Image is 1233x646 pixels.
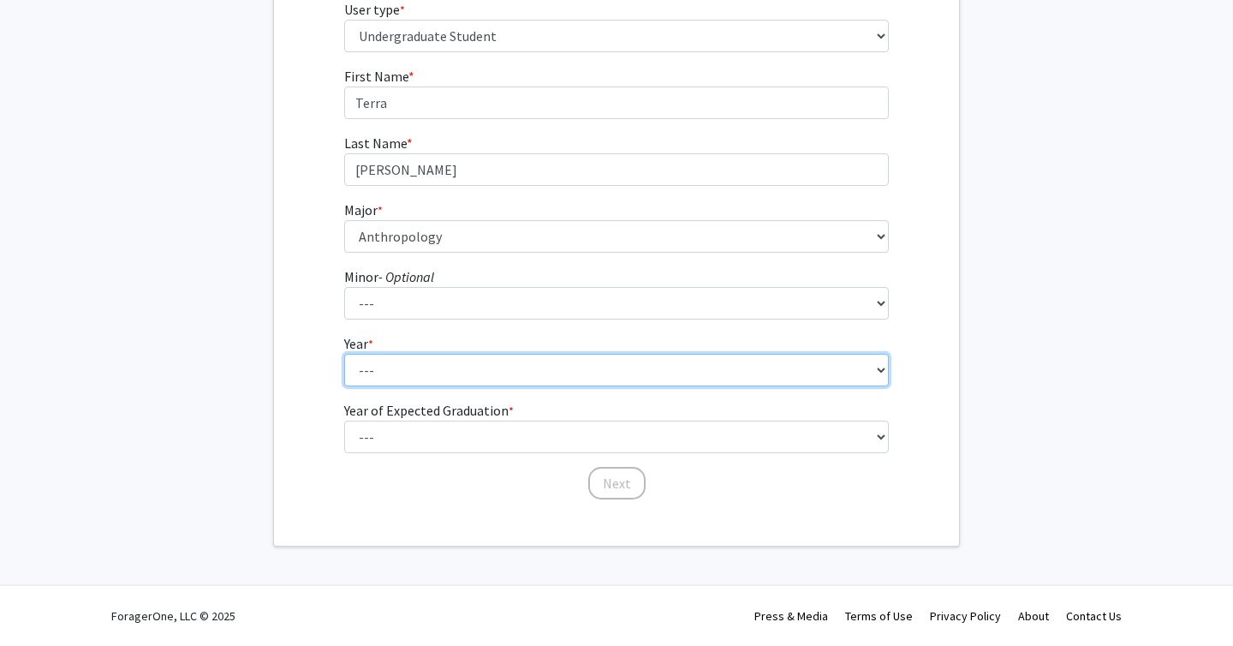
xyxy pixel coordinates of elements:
label: Major [344,200,383,220]
a: Terms of Use [845,608,913,624]
button: Next [588,467,646,499]
label: Year of Expected Graduation [344,400,514,421]
span: First Name [344,68,408,85]
a: Privacy Policy [930,608,1001,624]
label: Year [344,333,373,354]
i: - Optional [378,268,434,285]
iframe: Chat [13,569,73,633]
a: About [1018,608,1049,624]
label: Minor [344,266,434,287]
div: ForagerOne, LLC © 2025 [111,586,235,646]
a: Press & Media [754,608,828,624]
a: Contact Us [1066,608,1122,624]
span: Last Name [344,135,407,152]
